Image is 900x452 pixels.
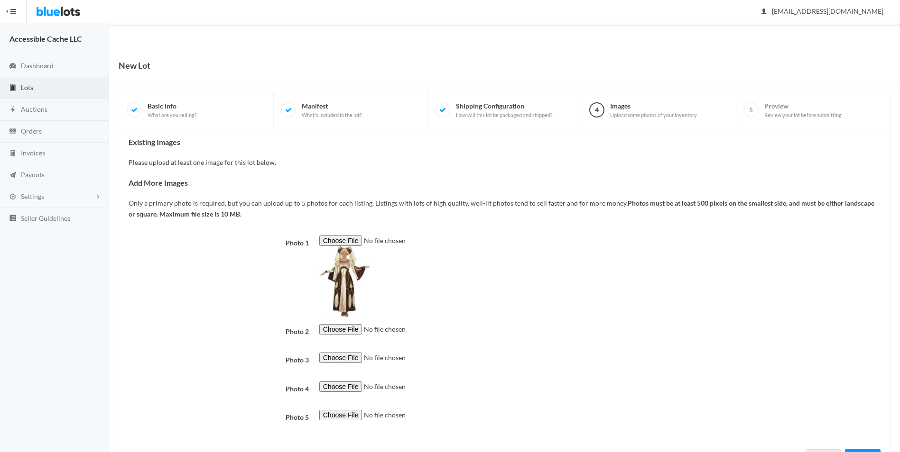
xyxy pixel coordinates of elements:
[456,102,552,118] span: Shipping Configuration
[456,112,552,118] span: How will this lot be packaged and shipped?
[123,410,314,423] label: Photo 5
[21,214,70,222] span: Seller Guidelines
[610,112,697,118] span: Upload some photos of your inventory
[761,7,883,15] span: [EMAIL_ADDRESS][DOMAIN_NAME]
[129,179,881,187] h4: Add More Images
[21,62,54,70] span: Dashboard
[123,381,314,395] label: Photo 4
[8,106,18,115] ion-icon: flash
[302,102,362,118] span: Manifest
[8,127,18,136] ion-icon: cash
[319,246,371,317] img: 2Q==
[8,214,18,223] ion-icon: list box
[8,149,18,158] ion-icon: calculator
[8,62,18,71] ion-icon: speedometer
[589,102,604,118] span: 4
[123,235,314,249] label: Photo 1
[148,102,196,118] span: Basic Info
[759,8,769,17] ion-icon: person
[123,324,314,337] label: Photo 2
[21,192,44,200] span: Settings
[302,112,362,118] span: What's included in the lot?
[148,112,196,118] span: What are you selling?
[21,105,47,113] span: Auctions
[21,149,45,157] span: Invoices
[764,112,842,118] span: Review your lot before submitting
[9,34,82,43] strong: Accessible Cache LLC
[8,84,18,93] ion-icon: clipboard
[119,58,150,72] h1: New Lot
[129,198,881,219] p: Only a primary photo is required, but you can upload up to 5 photos for each listing. Listings wi...
[21,83,33,91] span: Lots
[8,171,18,180] ion-icon: paper plane
[129,199,874,218] b: Photos must be at least 500 pixels on the smallest side, and must be either landscape or square. ...
[21,171,45,179] span: Payouts
[123,353,314,366] label: Photo 3
[610,102,697,118] span: Images
[764,102,842,118] span: Preview
[8,193,18,202] ion-icon: cog
[21,127,42,135] span: Orders
[743,102,759,118] span: 5
[129,138,881,146] h4: Existing Images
